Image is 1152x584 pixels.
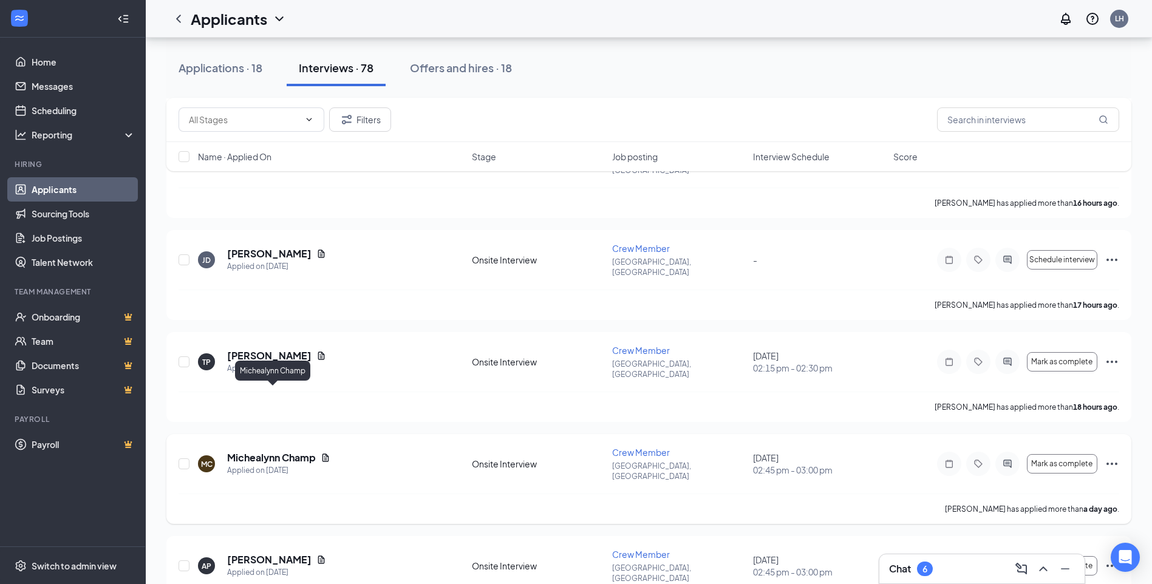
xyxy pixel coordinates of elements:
[189,113,299,126] input: All Stages
[1105,559,1119,573] svg: Ellipses
[15,560,27,572] svg: Settings
[32,353,135,378] a: DocumentsCrown
[1034,559,1053,579] button: ChevronUp
[272,12,287,26] svg: ChevronDown
[227,451,316,464] h5: Michealynn Champ
[1027,454,1097,474] button: Mark as complete
[937,107,1119,132] input: Search in interviews
[971,255,986,265] svg: Tag
[753,151,830,163] span: Interview Schedule
[227,349,312,362] h5: [PERSON_NAME]
[472,356,605,368] div: Onsite Interview
[945,504,1119,514] p: [PERSON_NAME] has applied more than .
[1105,355,1119,369] svg: Ellipses
[198,151,271,163] span: Name · Applied On
[202,255,211,265] div: JD
[889,562,911,576] h3: Chat
[753,362,886,374] span: 02:15 pm - 02:30 pm
[612,549,670,560] span: Crew Member
[612,151,658,163] span: Job posting
[753,554,886,578] div: [DATE]
[316,555,326,565] svg: Document
[612,359,745,379] p: [GEOGRAPHIC_DATA], [GEOGRAPHIC_DATA]
[191,8,267,29] h1: Applicants
[13,12,26,24] svg: WorkstreamLogo
[472,151,496,163] span: Stage
[1031,460,1092,468] span: Mark as complete
[942,255,956,265] svg: Note
[612,461,745,481] p: [GEOGRAPHIC_DATA], [GEOGRAPHIC_DATA]
[1055,559,1075,579] button: Minimize
[612,345,670,356] span: Crew Member
[304,115,314,124] svg: ChevronDown
[202,561,211,571] div: AP
[971,459,986,469] svg: Tag
[227,464,330,477] div: Applied on [DATE]
[32,129,136,141] div: Reporting
[1014,562,1029,576] svg: ComposeMessage
[15,414,133,424] div: Payroll
[235,361,310,381] div: Michealynn Champ
[472,458,605,470] div: Onsite Interview
[1036,562,1051,576] svg: ChevronUp
[227,247,312,260] h5: [PERSON_NAME]
[1073,199,1117,208] b: 16 hours ago
[227,260,326,273] div: Applied on [DATE]
[1027,250,1097,270] button: Schedule interview
[32,432,135,457] a: PayrollCrown
[32,50,135,74] a: Home
[1111,543,1140,572] div: Open Intercom Messenger
[32,305,135,329] a: OnboardingCrown
[971,357,986,367] svg: Tag
[472,560,605,572] div: Onsite Interview
[202,357,211,367] div: TP
[935,198,1119,208] p: [PERSON_NAME] has applied more than .
[32,378,135,402] a: SurveysCrown
[329,107,391,132] button: Filter Filters
[32,226,135,250] a: Job Postings
[410,60,512,75] div: Offers and hires · 18
[753,464,886,476] span: 02:45 pm - 03:00 pm
[32,202,135,226] a: Sourcing Tools
[935,300,1119,310] p: [PERSON_NAME] has applied more than .
[1099,115,1108,124] svg: MagnifyingGlass
[1012,559,1031,579] button: ComposeMessage
[171,12,186,26] svg: ChevronLeft
[893,151,918,163] span: Score
[32,177,135,202] a: Applicants
[753,452,886,476] div: [DATE]
[612,447,670,458] span: Crew Member
[32,98,135,123] a: Scheduling
[1027,352,1097,372] button: Mark as complete
[1000,255,1015,265] svg: ActiveChat
[32,560,117,572] div: Switch to admin view
[299,60,373,75] div: Interviews · 78
[316,351,326,361] svg: Document
[15,129,27,141] svg: Analysis
[1073,402,1117,412] b: 18 hours ago
[1105,457,1119,471] svg: Ellipses
[227,553,312,566] h5: [PERSON_NAME]
[179,60,262,75] div: Applications · 18
[612,243,670,254] span: Crew Member
[32,329,135,353] a: TeamCrown
[201,459,213,469] div: MC
[15,287,133,297] div: Team Management
[942,357,956,367] svg: Note
[753,254,757,265] span: -
[1029,256,1095,264] span: Schedule interview
[316,249,326,259] svg: Document
[935,402,1119,412] p: [PERSON_NAME] has applied more than .
[117,13,129,25] svg: Collapse
[612,257,745,277] p: [GEOGRAPHIC_DATA], [GEOGRAPHIC_DATA]
[227,362,326,375] div: Applied on [DATE]
[472,254,605,266] div: Onsite Interview
[32,250,135,274] a: Talent Network
[15,159,133,169] div: Hiring
[339,112,354,127] svg: Filter
[922,564,927,574] div: 6
[1031,358,1092,366] span: Mark as complete
[321,453,330,463] svg: Document
[1073,300,1117,310] b: 17 hours ago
